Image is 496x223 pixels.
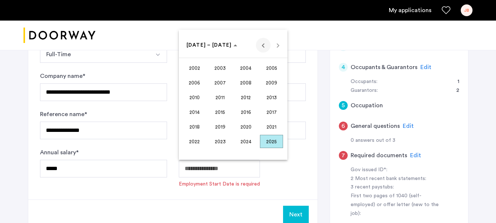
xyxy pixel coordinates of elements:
[182,90,207,105] button: 2010
[209,91,232,104] span: 2011
[182,105,207,119] button: 2014
[256,38,271,53] button: Previous 24 years
[259,134,285,149] button: 2025
[182,75,207,90] button: 2006
[209,105,232,119] span: 2015
[260,91,283,104] span: 2013
[183,120,206,133] span: 2018
[234,76,257,89] span: 2008
[233,134,259,149] button: 2024
[209,76,232,89] span: 2007
[233,119,259,134] button: 2020
[233,61,259,75] button: 2004
[183,105,206,119] span: 2014
[183,91,206,104] span: 2010
[207,61,233,75] button: 2003
[233,75,259,90] button: 2008
[259,119,285,134] button: 2021
[207,75,233,90] button: 2007
[182,61,207,75] button: 2002
[260,76,283,89] span: 2009
[234,91,257,104] span: 2012
[207,105,233,119] button: 2015
[209,61,232,75] span: 2003
[259,90,285,105] button: 2013
[259,105,285,119] button: 2017
[233,90,259,105] button: 2012
[259,75,285,90] button: 2009
[260,135,283,148] span: 2025
[234,105,257,119] span: 2016
[259,61,285,75] button: 2005
[234,120,257,133] span: 2020
[207,134,233,149] button: 2023
[182,119,207,134] button: 2018
[184,39,240,52] button: Choose date
[260,105,283,119] span: 2017
[260,120,283,133] span: 2021
[260,61,283,75] span: 2005
[233,105,259,119] button: 2016
[234,61,257,75] span: 2004
[234,135,257,148] span: 2024
[209,120,232,133] span: 2019
[183,135,206,148] span: 2022
[207,119,233,134] button: 2019
[209,135,232,148] span: 2023
[183,61,206,75] span: 2002
[187,43,232,48] span: [DATE] – [DATE]
[207,90,233,105] button: 2011
[183,76,206,89] span: 2006
[182,134,207,149] button: 2022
